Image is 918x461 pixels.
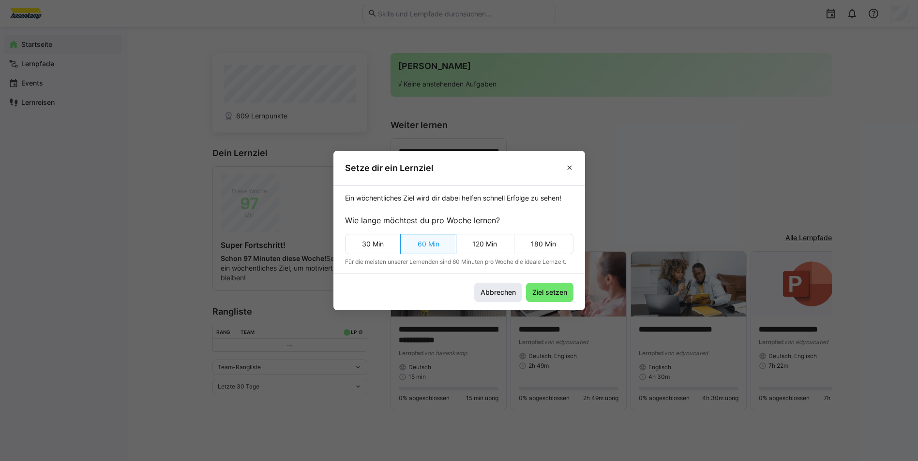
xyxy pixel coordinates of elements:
span: Für die meisten unserer Lernenden sind 60 Minuten pro Woche die ideale Lernzeit. [345,258,573,266]
p: Ein wöchentliches Ziel wird dir dabei helfen schnell Erfolge zu sehen! [345,193,573,203]
eds-button-option: 180 Min [514,234,573,254]
span: Abbrechen [479,288,517,297]
h3: Setze dir ein Lernziel [345,162,434,173]
span: Ziel setzen [531,288,569,297]
eds-button-option: 30 Min [345,234,401,254]
eds-button-option: 120 Min [455,234,514,254]
button: Ziel setzen [526,283,573,302]
p: Wie lange möchtest du pro Woche lernen? [345,215,573,226]
eds-button-option: 60 Min [400,234,456,254]
button: Abbrechen [474,283,522,302]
